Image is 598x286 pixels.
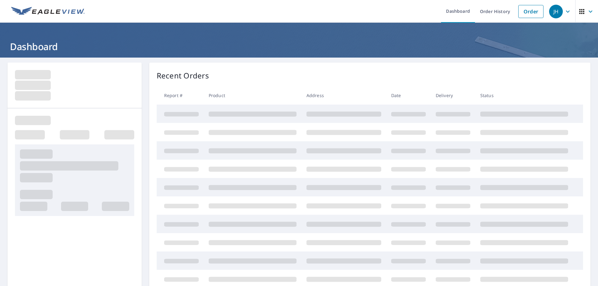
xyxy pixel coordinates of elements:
th: Delivery [431,86,475,105]
th: Report # [157,86,204,105]
div: JH [549,5,563,18]
th: Status [475,86,573,105]
img: EV Logo [11,7,85,16]
th: Date [386,86,431,105]
h1: Dashboard [7,40,591,53]
th: Product [204,86,301,105]
p: Recent Orders [157,70,209,81]
th: Address [301,86,386,105]
a: Order [518,5,543,18]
